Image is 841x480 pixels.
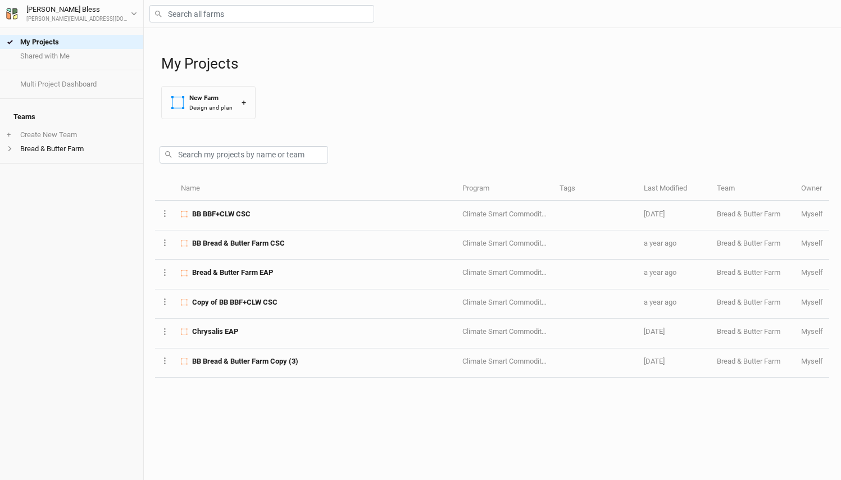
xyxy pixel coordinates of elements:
span: Climate Smart Commodities [462,298,551,306]
button: [PERSON_NAME] Bless[PERSON_NAME][EMAIL_ADDRESS][DOMAIN_NAME] [6,3,138,24]
input: Search all farms [149,5,374,22]
h4: Teams [7,106,137,128]
div: New Farm [189,93,233,103]
div: [PERSON_NAME] Bless [26,4,131,15]
span: Aug 30, 2025 3:30 PM [644,210,665,218]
div: + [242,97,246,108]
span: Bread & Butter Farm EAP [192,268,273,278]
span: Climate Smart Commodities [462,268,551,277]
td: Bread & Butter Farm [711,230,795,260]
span: brandon.a.bless@gmail.com [801,239,823,247]
span: BB Bread & Butter Farm CSC [192,238,285,248]
span: Copy of BB BBF+CLW CSC [192,297,278,307]
span: Jan 19, 2024 5:05 PM [644,357,665,365]
span: Chrysalis EAP [192,327,238,337]
span: Climate Smart Commodities [462,239,551,247]
td: Bread & Butter Farm [711,201,795,230]
td: Bread & Butter Farm [711,289,795,319]
th: Name [175,177,456,201]
span: Climate Smart Commodities [462,327,551,336]
span: Sep 16, 2024 11:46 AM [644,268,676,277]
th: Owner [795,177,829,201]
th: Program [456,177,553,201]
span: brandon.a.bless@gmail.com [801,357,823,365]
td: Bread & Butter Farm [711,319,795,348]
span: BB Bread & Butter Farm Copy (3) [192,356,298,366]
td: Bread & Butter Farm [711,260,795,289]
h1: My Projects [161,55,830,73]
span: + [7,130,11,139]
button: New FarmDesign and plan+ [161,86,256,119]
th: Last Modified [638,177,711,201]
th: Tags [553,177,638,201]
td: Bread & Butter Farm [711,348,795,378]
span: BB BBF+CLW CSC [192,209,251,219]
span: brandon.a.bless@gmail.com [801,210,823,218]
input: Search my projects by name or team [160,146,328,164]
th: Team [711,177,795,201]
span: Climate Smart Commodities [462,357,551,365]
span: Sep 10, 2024 8:17 PM [644,298,676,306]
span: brandon.a.bless@gmail.com [801,298,823,306]
span: brandon.a.bless@gmail.com [801,327,823,336]
span: Climate Smart Commodities [462,210,551,218]
span: Mar 4, 2024 4:29 PM [644,327,665,336]
span: brandon.a.bless@gmail.com [801,268,823,277]
div: [PERSON_NAME][EMAIL_ADDRESS][DOMAIN_NAME] [26,15,131,24]
span: Oct 15, 2024 12:42 PM [644,239,676,247]
div: Design and plan [189,103,233,112]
